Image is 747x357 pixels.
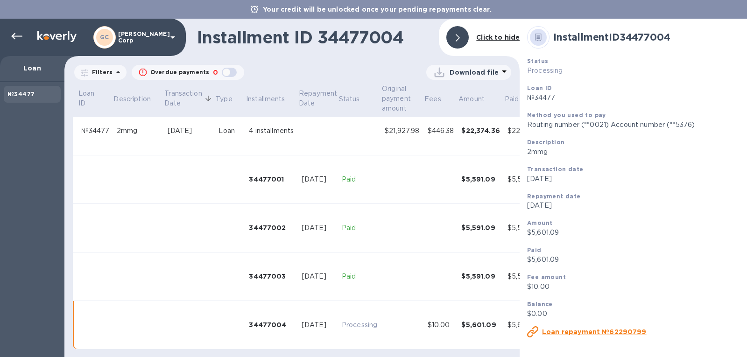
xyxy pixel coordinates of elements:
[249,223,294,232] div: 34477002
[78,89,100,108] p: Loan ID
[527,112,606,119] b: Method you used to pay
[507,126,543,136] div: $22,374.36
[461,272,500,281] div: $5,591.09
[527,174,740,184] p: [DATE]
[527,219,552,226] b: Amount
[213,68,218,77] p: 0
[216,94,233,104] p: Type
[507,320,543,330] div: $5,601.09
[249,320,294,329] div: 34477004
[339,94,360,104] p: Status
[527,139,564,146] b: Description
[527,147,740,157] p: 2mmg
[302,175,334,184] div: [DATE]
[216,94,245,104] span: Type
[100,34,109,41] b: GC
[81,126,109,136] div: №34477
[342,272,377,281] p: Paid
[88,68,113,76] p: Filters
[505,94,519,104] p: Paid
[476,34,520,41] b: Click to hide
[37,31,77,42] img: Logo
[424,94,441,104] p: Fees
[302,223,334,233] div: [DATE]
[527,84,552,91] b: Loan ID
[527,255,740,265] p: $5,601.09
[428,320,454,330] div: $10.00
[302,272,334,281] div: [DATE]
[527,301,553,308] b: Balance
[527,66,740,76] p: Processing
[113,94,162,104] span: Description
[527,228,740,238] p: $5,601.09
[507,223,543,233] div: $5,591.09
[113,94,150,104] p: Description
[527,273,566,280] b: Fee amount
[527,166,583,173] b: Transaction date
[461,320,500,329] div: $5,601.09
[428,126,454,136] div: $446.38
[117,126,160,136] div: 2mmg
[263,6,492,13] b: Your credit will be unlocked once your pending repayments clear.
[450,68,499,77] p: Download file
[527,57,548,64] b: Status
[342,320,377,330] p: Processing
[197,28,431,47] h1: Installment ID 34477004
[461,175,500,184] div: $5,591.09
[299,89,337,108] p: Repayment Date
[461,126,500,135] div: $22,374.36
[507,175,543,184] div: $5,591.09
[164,89,202,108] p: Transaction Date
[246,94,285,104] p: Installments
[553,31,670,43] b: Installment ID 34477004
[302,320,334,330] div: [DATE]
[246,94,297,104] span: Installments
[218,126,241,136] div: Loan
[78,89,112,108] span: Loan ID
[527,93,740,103] p: №34477
[168,126,211,136] div: [DATE]
[527,246,542,253] b: Paid
[507,272,543,281] div: $5,591.09
[382,84,423,113] span: Original payment amount
[249,175,294,184] div: 34477001
[118,31,165,44] p: [PERSON_NAME] Corp
[342,175,377,184] p: Paid
[527,309,740,319] p: $0.00
[164,89,214,108] span: Transaction Date
[461,223,500,232] div: $5,591.09
[150,68,209,77] p: Overdue payments
[527,201,740,210] p: [DATE]
[527,282,740,292] p: $10.00
[458,94,485,104] p: Amount
[342,223,377,233] p: Paid
[527,193,581,200] b: Repayment date
[424,94,453,104] span: Fees
[527,120,740,130] p: Routing number (**0021) Account number (**5376)
[249,272,294,281] div: 34477003
[385,126,420,136] div: $21,927.98
[505,94,531,104] span: Paid
[7,91,35,98] b: №34477
[249,126,294,136] div: 4 installments
[458,94,497,104] span: Amount
[542,328,647,336] u: Loan repayment №62290799
[7,63,57,73] p: Loan
[382,84,411,113] p: Original payment amount
[132,65,244,80] button: Overdue payments0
